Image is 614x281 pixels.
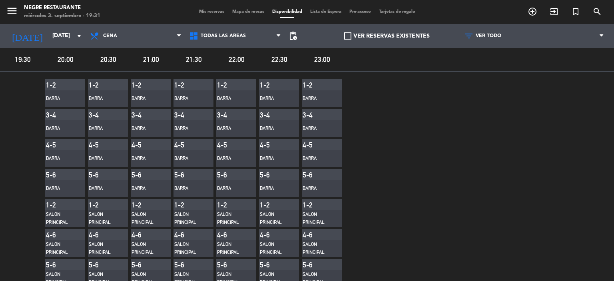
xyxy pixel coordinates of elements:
[217,155,245,163] div: BARRA
[217,125,245,133] div: BARRA
[24,12,100,20] div: miércoles 3. septiembre - 19:31
[260,95,288,103] div: BARRA
[89,211,117,226] div: SALON PRINCIPAL
[288,31,298,41] span: pending_actions
[132,211,159,226] div: SALON PRINCIPAL
[303,111,323,119] div: 3-4
[303,155,331,163] div: BARRA
[549,7,559,16] i: exit_to_app
[46,141,66,149] div: 4-5
[303,201,323,209] div: 1-2
[89,261,109,269] div: 5-6
[2,54,43,65] span: 19:30
[302,54,342,65] span: 23:00
[174,231,194,239] div: 4-6
[571,7,580,16] i: turned_in_not
[260,211,288,226] div: SALON PRINCIPAL
[345,10,375,14] span: Pre-acceso
[174,211,202,226] div: SALON PRINCIPAL
[89,231,109,239] div: 4-6
[260,111,280,119] div: 3-4
[6,5,18,20] button: menu
[89,141,109,149] div: 4-5
[260,261,280,269] div: 5-6
[217,231,237,239] div: 4-6
[260,125,288,133] div: BARRA
[89,95,117,103] div: BARRA
[174,261,194,269] div: 5-6
[174,95,202,103] div: BARRA
[89,171,109,179] div: 5-6
[89,155,117,163] div: BARRA
[132,125,159,133] div: BARRA
[217,211,245,226] div: SALON PRINCIPAL
[174,111,194,119] div: 3-4
[303,125,331,133] div: BARRA
[132,141,152,149] div: 4-5
[46,155,74,163] div: BARRA
[132,231,152,239] div: 4-6
[303,81,323,89] div: 1-2
[46,111,66,119] div: 3-4
[132,95,159,103] div: BARRA
[217,201,237,209] div: 1-2
[46,171,66,179] div: 5-6
[132,171,152,179] div: 5-6
[260,155,288,163] div: BARRA
[132,241,159,256] div: SALON PRINCIPAL
[306,10,345,14] span: Lista de Espera
[303,211,331,226] div: SALON PRINCIPAL
[173,54,214,65] span: 21:30
[46,81,66,89] div: 1-2
[260,81,280,89] div: 1-2
[46,201,66,209] div: 1-2
[89,125,117,133] div: BARRA
[45,54,86,65] span: 20:00
[103,33,117,39] span: Cena
[268,10,306,14] span: Disponibilidad
[132,155,159,163] div: BARRA
[6,5,18,17] i: menu
[217,261,237,269] div: 5-6
[592,7,602,16] i: search
[6,27,48,45] i: [DATE]
[89,81,109,89] div: 1-2
[259,54,299,65] span: 22:30
[303,95,331,103] div: BARRA
[132,111,152,119] div: 3-4
[174,171,194,179] div: 5-6
[89,201,109,209] div: 1-2
[174,241,202,256] div: SALON PRINCIPAL
[260,185,288,193] div: BARRA
[228,10,268,14] span: Mapa de mesas
[174,125,202,133] div: BARRA
[46,231,66,239] div: 4-6
[303,141,323,149] div: 4-5
[74,31,84,41] i: arrow_drop_down
[217,241,245,256] div: SALON PRINCIPAL
[260,171,280,179] div: 5-6
[174,81,194,89] div: 1-2
[217,111,237,119] div: 3-4
[260,201,280,209] div: 1-2
[260,241,288,256] div: SALON PRINCIPAL
[216,54,257,65] span: 22:00
[303,241,331,256] div: SALON PRINCIPAL
[217,185,245,193] div: BARRA
[46,211,74,226] div: SALON PRINCIPAL
[174,155,202,163] div: BARRA
[217,95,245,103] div: BARRA
[174,141,194,149] div: 4-5
[375,10,419,14] span: Tarjetas de regalo
[46,241,74,256] div: SALON PRINCIPAL
[303,261,323,269] div: 5-6
[303,185,331,193] div: BARRA
[201,33,246,39] span: Todas las áreas
[46,125,74,133] div: BARRA
[476,33,501,39] span: VER TODO
[132,185,159,193] div: BARRA
[46,95,74,103] div: BARRA
[132,201,152,209] div: 1-2
[174,201,194,209] div: 1-2
[217,81,237,89] div: 1-2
